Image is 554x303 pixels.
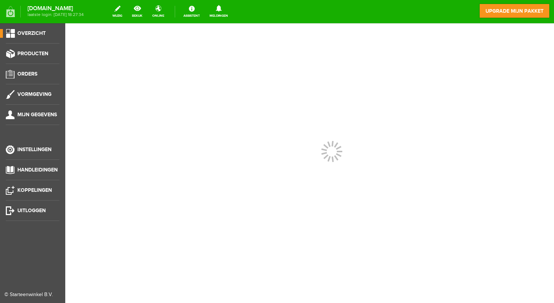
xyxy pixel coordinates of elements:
a: online [148,4,169,20]
span: Producten [17,50,48,57]
span: Instellingen [17,146,51,153]
a: wijzig [108,4,127,20]
span: laatste login: [DATE] 18:27:34 [28,13,84,17]
span: Vormgeving [17,91,51,97]
span: Koppelingen [17,187,52,193]
a: bekijk [128,4,147,20]
a: Meldingen [205,4,232,20]
strong: [DOMAIN_NAME] [28,7,84,11]
span: Handleidingen [17,167,58,173]
a: Assistent [179,4,204,20]
span: Orders [17,71,37,77]
a: upgrade mijn pakket [479,4,550,18]
span: Uitloggen [17,207,46,214]
span: Mijn gegevens [17,112,57,118]
div: © Starteenwinkel B.V. [4,291,55,299]
span: Overzicht [17,30,46,36]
